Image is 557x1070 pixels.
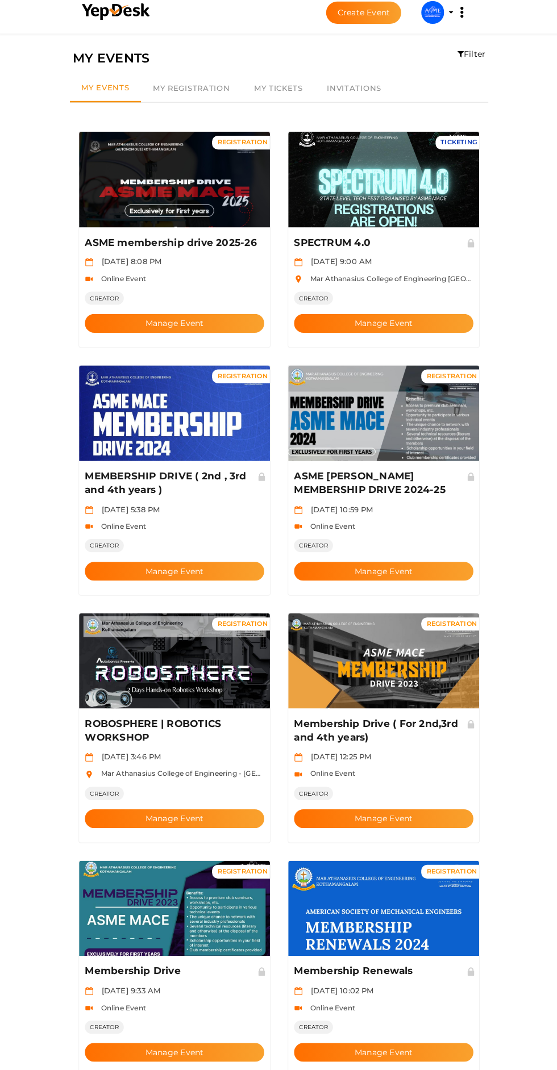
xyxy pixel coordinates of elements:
span: My Events [82,91,130,100]
span: Online Event [304,771,354,780]
img: Private Event [464,476,474,486]
span: [DATE] 9:33 AM [97,986,161,995]
button: Manage Event [293,566,471,584]
img: calendar.svg [86,987,94,996]
img: calendar.svg [293,510,302,519]
span: TICKETING [439,145,475,153]
img: location.svg [293,281,302,290]
img: video-icon.svg [293,772,302,781]
span: CREATOR [293,1021,332,1034]
span: CREATOR [86,1021,124,1034]
span: [DATE] 10:59 PM [304,509,372,518]
span: CREATOR [293,298,332,311]
span: My Registration [153,91,230,101]
span: My Tickets [253,91,302,101]
button: Manage Event [86,1043,264,1061]
button: Manage Event [86,320,264,338]
img: ACg8ocIznaYxAd1j8yGuuk7V8oyGTUXj0eGIu5KK6886ihuBZQ=s100 [419,10,442,32]
span: Online Event [304,1004,354,1012]
button: Manage Event [86,811,264,830]
a: Invitations [314,83,392,110]
img: ARBDZCMG_normal.png [288,371,477,466]
span: Online Event [304,526,354,534]
img: video-icon.svg [293,1004,302,1013]
img: Private Event [256,967,267,977]
a: My Events [71,83,142,110]
button: Manage Event [293,320,471,338]
p: Membership Drive [86,965,260,979]
span: REGISTRATION [425,623,475,631]
img: Private Event [464,244,474,254]
span: [DATE] 9:00 AM [304,263,371,272]
img: calendar.svg [293,264,302,273]
span: [DATE] 8:08 PM [97,263,162,272]
span: CREATOR [86,543,124,556]
img: video-icon.svg [86,1004,94,1013]
button: Manage Event [86,566,264,584]
img: video-icon.svg [86,281,94,290]
img: Private Event [464,721,474,732]
img: calendar.svg [86,755,94,764]
img: MISGEQK3_normal.jpeg [80,139,269,234]
p: Membership Drive ( For 2nd,3rd and 4th years) [293,720,468,747]
span: REGISTRATION [425,868,475,876]
span: CREATOR [293,789,332,802]
img: WKD8VQWT_normal.jpeg [80,862,269,957]
p: Membership Renewals [293,965,468,979]
span: CREATOR [86,789,124,802]
p: ASME [PERSON_NAME] MEMBERSHIP DRIVE 2024-25 [293,474,468,501]
span: Online Event [96,526,147,534]
span: REGISTRATION [217,145,267,153]
a: My Registration [142,83,242,110]
span: [DATE] 10:02 PM [304,986,372,995]
img: ULRET0LA_normal.jpeg [80,371,269,466]
span: [DATE] 12:25 PM [304,754,370,763]
img: YEICALCI_normal.jpeg [288,617,477,712]
span: [DATE] 5:38 PM [97,509,160,518]
img: calendar.svg [293,755,302,764]
div: Filter [455,56,483,68]
span: REGISTRATION [217,868,267,876]
span: REGISTRATION [217,377,267,385]
span: Online Event [96,281,147,289]
img: calendar.svg [293,987,302,996]
div: MY EVENTS [74,56,483,76]
p: ASME membership drive 2025-26 [86,243,260,256]
img: R3MDHBCG_normal.jpeg [288,139,477,234]
img: HYQWWPWT_normal.png [288,862,477,957]
p: ROBOSPHERE | ROBOTICS WORKSHOP [86,720,260,747]
button: Manage Event [293,811,471,830]
img: Private Event [464,967,474,977]
span: Invitations [326,91,380,101]
button: Manage Event [293,1043,471,1061]
img: V7IBUF4R_normal.jpeg [80,617,269,712]
img: video-icon.svg [86,526,94,535]
span: Mar Athanasius College of Engineering - [GEOGRAPHIC_DATA], [GEOGRAPHIC_DATA], [GEOGRAPHIC_DATA] [96,771,484,780]
img: calendar.svg [86,264,94,273]
img: calendar.svg [86,510,94,519]
p: MEMBERSHIP DRIVE ( 2nd , 3rd and 4th years ) [86,474,260,501]
span: REGISTRATION [217,623,267,631]
span: Online Event [96,1004,147,1012]
img: video-icon.svg [293,526,302,535]
p: SPECTRUM 4.0 [293,243,468,256]
span: [DATE] 3:46 PM [97,754,161,763]
span: CREATOR [86,298,124,311]
button: Create Event [325,10,400,32]
span: REGISTRATION [425,377,475,385]
img: Private Event [256,476,267,486]
a: My Tickets [242,83,314,110]
img: location.svg [86,772,94,781]
span: CREATOR [293,543,332,556]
